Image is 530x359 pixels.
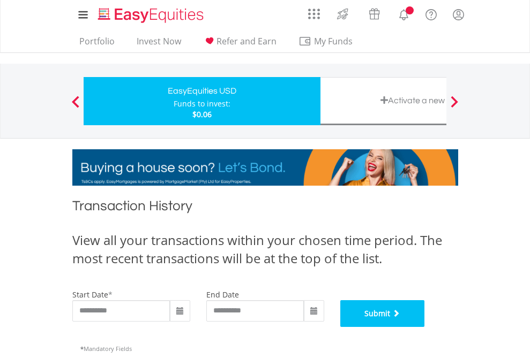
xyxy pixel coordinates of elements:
a: My Profile [445,3,472,26]
a: Notifications [390,3,417,24]
a: FAQ's and Support [417,3,445,24]
a: Refer and Earn [199,36,281,52]
span: $0.06 [192,109,212,119]
div: View all your transactions within your chosen time period. The most recent transactions will be a... [72,231,458,268]
button: Submit [340,300,425,327]
img: EasyEquities_Logo.png [96,6,208,24]
img: EasyMortage Promotion Banner [72,149,458,186]
div: Funds to invest: [174,98,230,109]
button: Next [444,101,465,112]
span: Mandatory Fields [80,345,132,353]
span: My Funds [298,34,369,48]
a: Vouchers [359,3,390,22]
a: Home page [94,3,208,24]
button: Previous [65,101,86,112]
span: Refer and Earn [217,35,277,47]
img: vouchers-v2.svg [365,5,383,22]
label: start date [72,289,108,300]
img: thrive-v2.svg [334,5,352,22]
img: grid-menu-icon.svg [308,8,320,20]
a: Portfolio [75,36,119,52]
a: AppsGrid [301,3,327,20]
a: Invest Now [132,36,185,52]
h1: Transaction History [72,196,458,220]
label: end date [206,289,239,300]
div: EasyEquities USD [90,83,314,98]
